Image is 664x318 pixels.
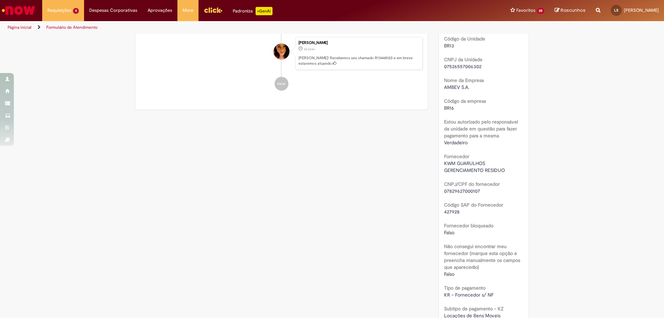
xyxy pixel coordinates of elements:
span: BR16 [444,105,454,111]
div: Padroniza [233,7,273,15]
span: 3d atrás [304,47,315,51]
span: More [183,7,193,14]
time: 26/08/2025 12:19:41 [304,47,315,51]
a: Página inicial [8,25,31,30]
span: KR – Fornecedor s/ NF [444,292,494,298]
p: [PERSON_NAME]! Recebemos seu chamado R13448120 e em breve estaremos atuando. [298,55,419,66]
b: Código da Unidade [444,36,485,42]
b: CNPJ/CPF do fornecedor [444,181,500,187]
span: [PERSON_NAME] [624,7,659,13]
ul: Trilhas de página [5,21,437,34]
b: Código da empresa [444,98,486,104]
b: CNPJ da Unidade [444,56,482,63]
span: 4 [73,8,79,14]
div: Roseli Dias Da Cruz Pacheco [274,44,289,60]
span: KWM GUARULHOS GERENCIAMENTO RESIDUO [444,160,505,173]
span: 427928 [444,209,460,215]
b: Subtipo de pagamento - KZ [444,306,504,312]
b: Fornecedor bloqueado [444,222,494,229]
b: Código SAP do Fornecedor [444,202,503,208]
div: [PERSON_NAME] [298,41,419,45]
b: Não consegui encontrar meu fornecedor (marque esta opção e preencha manualmente os campos que apa... [444,243,520,270]
p: +GenAi [256,7,273,15]
span: 07526557006302 [444,63,481,70]
span: 28 [537,8,544,14]
span: BR13 [444,43,454,49]
span: Aprovações [148,7,172,14]
a: Formulário de Atendimento [46,25,98,30]
span: Requisições [47,7,72,14]
b: Fornecedor [444,153,469,160]
span: 07829627000107 [444,188,480,194]
span: Verdadeiro [444,139,468,146]
span: Falso [444,271,454,277]
span: AMBEV S.A. [444,84,469,90]
b: Tipo de pagamento [444,285,486,291]
a: Rascunhos [555,7,585,14]
img: ServiceNow [1,3,36,17]
li: Roseli Dias Da Cruz Pacheco [140,37,423,70]
b: Nome da Empresa [444,77,484,83]
span: Despesas Corporativas [89,7,137,14]
span: LS [614,8,618,12]
b: Estou autorizado pelo responsável da unidade em questão para fazer pagamento para a mesma [444,119,518,139]
span: Rascunhos [561,7,585,13]
img: click_logo_yellow_360x200.png [204,5,222,15]
span: Falso [444,229,454,236]
span: Favoritos [516,7,535,14]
